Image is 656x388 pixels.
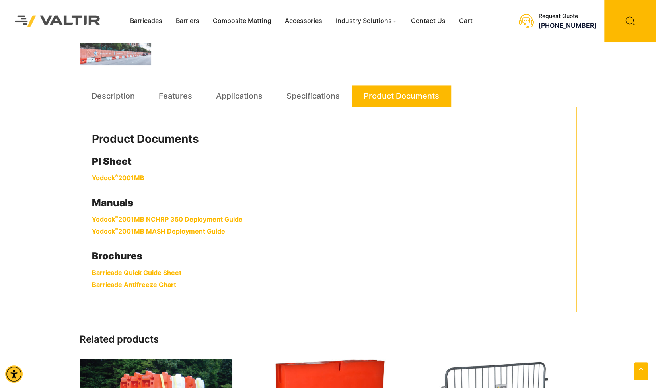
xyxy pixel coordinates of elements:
[92,250,142,262] strong: Brochures
[115,214,118,220] sup: ®
[6,6,109,36] img: Valtir Rentals
[364,85,439,107] a: Product Documents
[5,365,23,383] div: Accessibility Menu
[92,281,176,289] a: Barricade Antifreeze Chart
[159,85,192,107] a: Features
[92,227,225,235] a: Yodock ® 2001MB MASH Deployment Guide
[123,15,169,27] a: Barricades
[80,334,577,345] h2: Related products
[404,15,452,27] a: Contact Us
[115,173,118,179] sup: ®
[634,362,648,380] a: Open this option
[91,85,135,107] a: Description
[539,13,596,19] div: Request Quote
[169,15,206,27] a: Barriers
[92,215,243,223] a: Yodock 2001MB NCHRP 350 Deployment Guide - open in a new tab
[216,85,263,107] a: Applications
[539,21,596,29] a: call (888) 496-3625
[286,85,340,107] a: Specifications
[92,227,225,235] strong: Yodock 2001MB MASH Deployment Guide
[206,15,278,27] a: Composite Matting
[452,15,479,27] a: Cart
[278,15,329,27] a: Accessories
[92,174,144,182] a: Yodock 2001MB - open in a new tab
[115,226,118,232] sup: ®
[92,197,133,209] strong: Manuals
[92,269,181,277] a: Barricade Quick Guide Sheet - open in a new tab
[329,15,404,27] a: Industry Solutions
[92,156,132,167] strong: PI Sheet
[92,133,565,146] h2: Product Documents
